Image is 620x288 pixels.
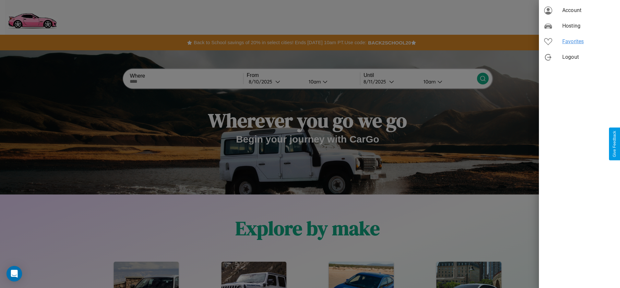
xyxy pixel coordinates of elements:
[562,53,615,61] span: Logout
[539,34,620,49] div: Favorites
[562,6,615,14] span: Account
[539,18,620,34] div: Hosting
[612,131,617,157] div: Give Feedback
[6,266,22,282] div: Open Intercom Messenger
[562,38,615,45] span: Favorites
[539,49,620,65] div: Logout
[562,22,615,30] span: Hosting
[539,3,620,18] div: Account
